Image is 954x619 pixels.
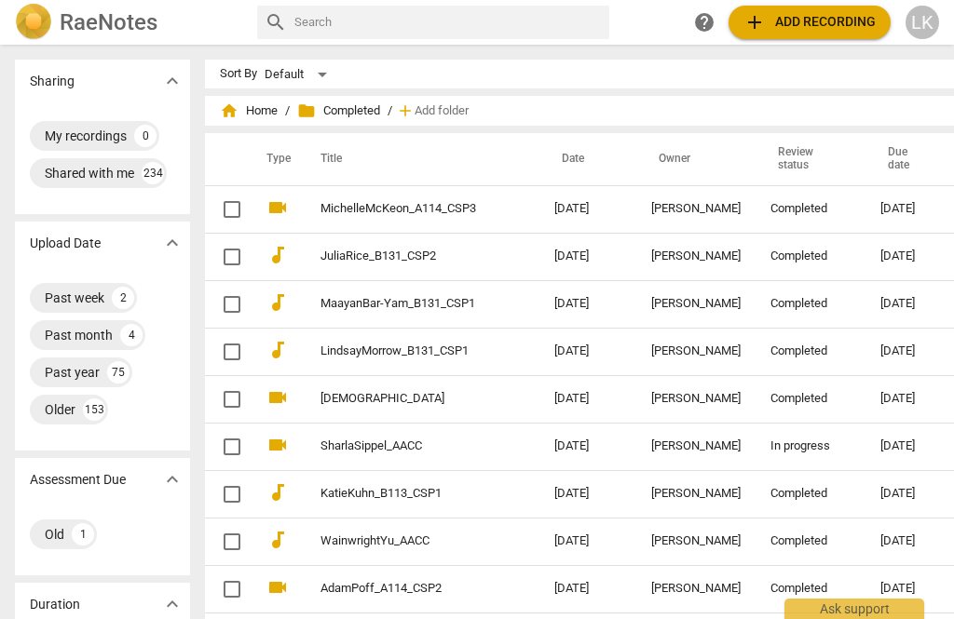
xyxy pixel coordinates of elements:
[266,244,289,266] span: audiotrack
[120,324,143,346] div: 4
[15,4,52,41] img: Logo
[770,582,851,596] div: Completed
[297,101,316,120] span: folder
[30,470,126,490] p: Assessment Due
[770,249,851,263] div: Completed
[743,11,876,34] span: Add recording
[265,11,287,34] span: search
[651,534,741,548] div: [PERSON_NAME]
[651,392,741,406] div: [PERSON_NAME]
[298,133,539,185] th: Title
[880,297,947,311] div: [DATE]
[320,249,487,263] a: JuliaRice_B131_CSP2
[770,297,851,311] div: Completed
[297,101,380,120] span: Completed
[388,104,392,118] span: /
[539,280,636,328] td: [DATE]
[266,529,289,551] span: audiotrack
[756,133,865,185] th: Review status
[320,202,487,216] a: MichelleMcKeon_A114_CSP3
[880,582,947,596] div: [DATE]
[220,101,238,120] span: home
[30,72,75,91] p: Sharing
[107,361,129,384] div: 75
[161,593,184,615] span: expand_more
[539,518,636,565] td: [DATE]
[161,70,184,92] span: expand_more
[161,468,184,491] span: expand_more
[396,101,415,120] span: add
[158,229,186,257] button: Show more
[688,6,721,39] a: Help
[294,7,602,37] input: Search
[45,400,75,419] div: Older
[266,291,289,314] span: audiotrack
[266,339,289,361] span: audiotrack
[83,398,105,421] div: 153
[72,523,94,545] div: 1
[158,590,186,618] button: Show more
[60,9,157,35] h2: RaeNotes
[320,392,487,406] a: [DEMOGRAPHIC_DATA]
[651,487,741,501] div: [PERSON_NAME]
[770,487,851,501] div: Completed
[45,525,64,544] div: Old
[539,470,636,518] td: [DATE]
[539,375,636,423] td: [DATE]
[880,202,947,216] div: [DATE]
[651,344,741,358] div: [PERSON_NAME]
[266,434,289,456] span: videocam
[30,595,80,614] p: Duration
[320,487,487,501] a: KatieKuhn_B113_CSP1
[45,289,104,307] div: Past week
[320,582,487,596] a: AdamPoff_A114_CSP2
[45,127,127,145] div: My recordings
[220,67,257,81] div: Sort By
[161,232,184,254] span: expand_more
[880,439,947,453] div: [DATE]
[266,196,289,219] span: videocam
[880,534,947,548] div: [DATE]
[784,599,924,619] div: Ask support
[158,465,186,493] button: Show more
[158,67,186,95] button: Show more
[651,202,741,216] div: [PERSON_NAME]
[770,202,851,216] div: Completed
[906,6,939,39] button: LK
[15,4,242,41] a: LogoRaeNotes
[880,249,947,263] div: [DATE]
[693,11,715,34] span: help
[134,125,157,147] div: 0
[636,133,756,185] th: Owner
[539,133,636,185] th: Date
[539,233,636,280] td: [DATE]
[880,392,947,406] div: [DATE]
[112,287,134,309] div: 2
[142,162,164,184] div: 234
[30,234,101,253] p: Upload Date
[320,344,487,358] a: LindsayMorrow_B131_CSP1
[266,386,289,409] span: videocam
[45,363,100,382] div: Past year
[770,392,851,406] div: Completed
[770,439,851,453] div: In progress
[45,164,134,182] div: Shared with me
[651,297,741,311] div: [PERSON_NAME]
[266,576,289,599] span: videocam
[320,534,487,548] a: WainwrightYu_AACC
[880,487,947,501] div: [DATE]
[415,104,469,118] span: Add folder
[651,249,741,263] div: [PERSON_NAME]
[320,297,487,311] a: MaayanBar-Yam_B131_CSP1
[651,582,741,596] div: [PERSON_NAME]
[45,326,113,344] div: Past month
[770,344,851,358] div: Completed
[539,185,636,233] td: [DATE]
[729,6,891,39] button: Upload
[539,423,636,470] td: [DATE]
[265,60,334,89] div: Default
[320,439,487,453] a: SharlaSippel_AACC
[651,439,741,453] div: [PERSON_NAME]
[539,565,636,612] td: [DATE]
